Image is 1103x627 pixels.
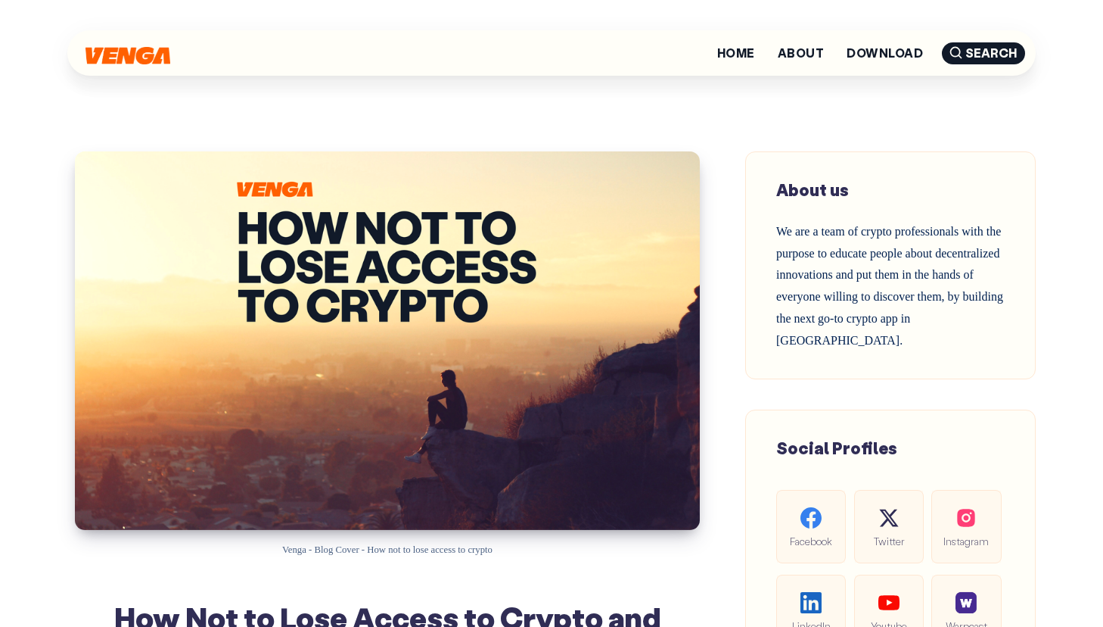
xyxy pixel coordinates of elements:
span: Search [942,42,1025,64]
span: Facebook [788,532,834,550]
a: Instagram [931,490,1001,563]
a: About [778,47,824,59]
img: social-youtube.99db9aba05279f803f3e7a4a838dfb6c.svg [878,592,899,613]
img: Venga Blog [85,47,170,64]
span: Instagram [943,532,989,550]
span: We are a team of crypto professionals with the purpose to educate people about decentralized inno... [776,225,1003,347]
span: About us [776,179,849,201]
span: Twitter [866,532,912,550]
img: social-warpcast.e8a23a7ed3178af0345123c41633f860.png [955,592,977,613]
a: Download [847,47,923,59]
a: Home [717,47,755,59]
img: social-linkedin.be646fe421ccab3a2ad91cb58bdc9694.svg [800,592,822,613]
a: Facebook [776,490,846,563]
span: Venga - Blog Cover - How not to lose access to crypto [282,544,492,555]
a: Twitter [854,490,924,563]
span: Social Profiles [776,437,897,459]
img: How Not to Lose Access to Crypto and Secure Your Wallet [75,151,700,530]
